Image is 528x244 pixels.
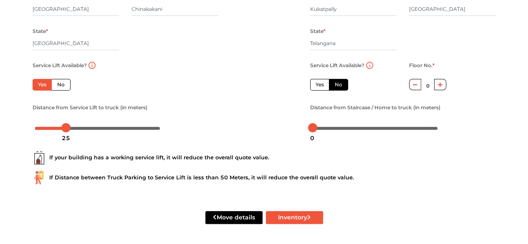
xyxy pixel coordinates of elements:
[310,102,440,113] label: Distance from Staircase / Home to truck (in meters)
[266,211,323,224] button: Inventory
[205,211,263,224] button: Move details
[33,26,48,37] label: State
[51,79,71,91] label: No
[307,131,318,145] div: 0
[409,60,435,71] label: Floor No.
[33,60,87,71] label: Service Lift Available?
[33,171,496,184] div: If Distance between Truck Parking to Service Lift is less than 50 Meters, it will reduce the over...
[310,60,364,71] label: Service Lift Available?
[329,79,348,91] label: No
[33,151,46,164] img: ...
[33,102,147,113] label: Distance from Service Lift to truck (in meters)
[33,79,52,91] label: Yes
[58,131,73,145] div: 25
[33,171,46,184] img: ...
[310,79,329,91] label: Yes
[33,151,496,164] div: If your building has a working service lift, it will reduce the overall quote value.
[310,26,326,37] label: State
